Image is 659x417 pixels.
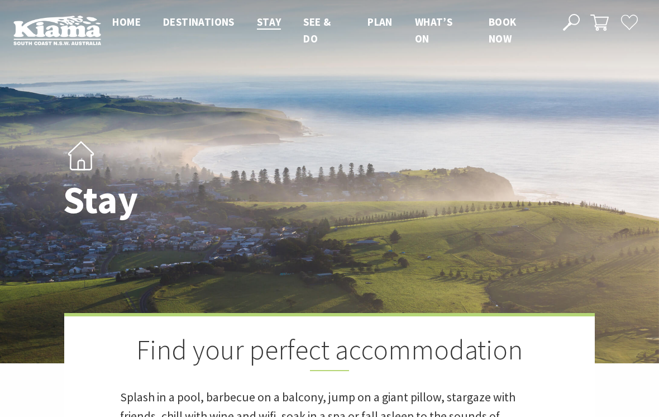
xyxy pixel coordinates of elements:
h2: Find your perfect accommodation [120,333,539,371]
h1: Stay [63,178,379,221]
span: See & Do [303,15,331,45]
span: What’s On [415,15,452,45]
span: Destinations [163,15,235,29]
span: Plan [367,15,393,29]
span: Stay [257,15,281,29]
span: Book now [489,15,517,45]
nav: Main Menu [101,13,550,48]
img: Kiama Logo [13,15,101,45]
span: Home [112,15,141,29]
